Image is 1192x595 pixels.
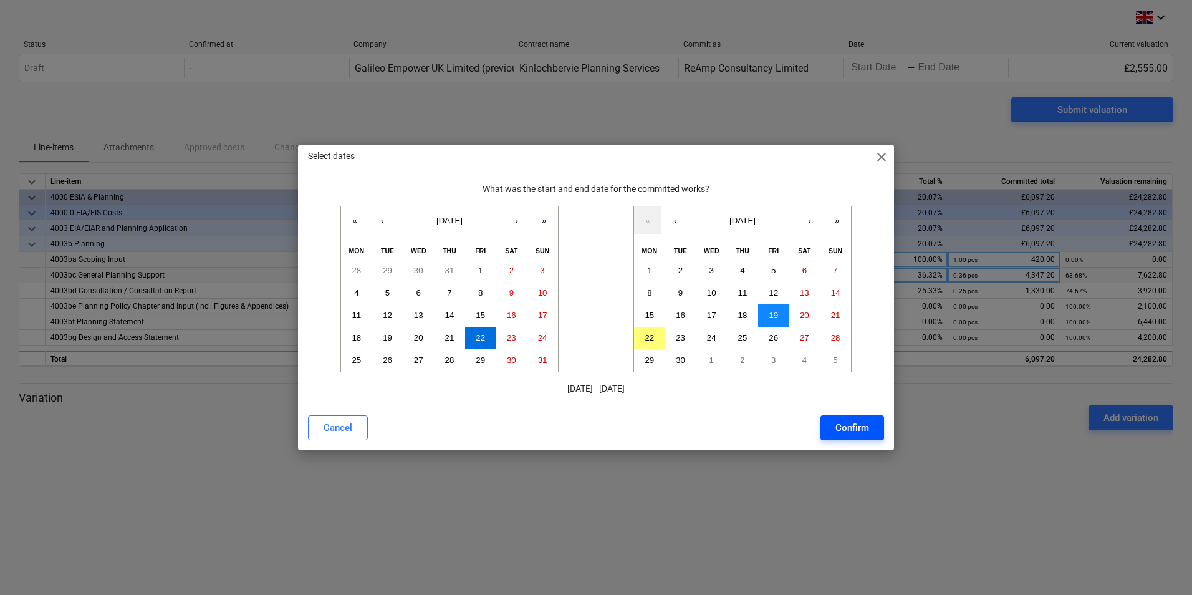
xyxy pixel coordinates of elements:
abbr: August 15, 2025 [476,311,485,320]
abbr: August 17, 2025 [538,311,547,320]
abbr: Wednesday [411,247,426,254]
abbr: August 3, 2025 [540,266,544,275]
button: August 27, 2025 [403,349,434,372]
abbr: September 13, 2025 [800,288,809,297]
abbr: September 11, 2025 [738,288,747,297]
abbr: Friday [768,247,779,254]
abbr: Thursday [736,247,749,254]
button: October 4, 2025 [789,349,820,372]
p: [DATE] - [DATE] [308,382,884,395]
button: August 3, 2025 [527,259,558,282]
button: September 8, 2025 [634,282,665,304]
button: August 1, 2025 [465,259,496,282]
abbr: Sunday [829,247,842,254]
abbr: September 28, 2025 [831,333,840,342]
button: August 4, 2025 [341,282,372,304]
button: September 9, 2025 [665,282,696,304]
button: October 2, 2025 [727,349,758,372]
button: « [634,206,661,234]
button: September 19, 2025 [758,304,789,327]
button: September 24, 2025 [696,327,727,349]
abbr: August 29, 2025 [476,356,485,365]
button: « [341,206,368,234]
abbr: August 5, 2025 [385,288,390,297]
button: August 13, 2025 [403,304,434,327]
abbr: August 28, 2025 [445,356,454,365]
abbr: Monday [642,247,658,254]
button: September 1, 2025 [634,259,665,282]
abbr: July 30, 2025 [414,266,423,275]
span: [DATE] [436,216,463,225]
button: October 1, 2025 [696,349,727,372]
abbr: August 31, 2025 [538,356,547,365]
span: close [874,150,889,165]
abbr: September 1, 2025 [647,266,651,275]
abbr: August 7, 2025 [447,288,451,297]
abbr: August 16, 2025 [507,311,516,320]
button: September 30, 2025 [665,349,696,372]
button: [DATE] [396,206,503,234]
abbr: September 7, 2025 [833,266,837,275]
button: September 5, 2025 [758,259,789,282]
abbr: Sunday [536,247,549,254]
button: September 7, 2025 [820,259,851,282]
button: › [796,206,824,234]
abbr: September 2, 2025 [678,266,683,275]
abbr: Monday [349,247,365,254]
button: August 6, 2025 [403,282,434,304]
button: August 18, 2025 [341,327,372,349]
button: September 18, 2025 [727,304,758,327]
abbr: August 24, 2025 [538,333,547,342]
button: September 10, 2025 [696,282,727,304]
abbr: September 18, 2025 [738,311,747,320]
button: August 21, 2025 [434,327,465,349]
abbr: September 23, 2025 [676,333,685,342]
button: August 25, 2025 [341,349,372,372]
button: August 20, 2025 [403,327,434,349]
abbr: August 2, 2025 [509,266,514,275]
abbr: September 16, 2025 [676,311,685,320]
abbr: Tuesday [381,247,394,254]
abbr: September 22, 2025 [645,333,654,342]
abbr: August 25, 2025 [352,356,361,365]
button: September 3, 2025 [696,259,727,282]
button: ‹ [661,206,689,234]
abbr: August 9, 2025 [509,288,514,297]
abbr: July 28, 2025 [352,266,361,275]
abbr: October 1, 2025 [709,356,714,365]
button: August 12, 2025 [372,304,403,327]
abbr: September 8, 2025 [647,288,651,297]
button: August 5, 2025 [372,282,403,304]
abbr: August 11, 2025 [352,311,361,320]
abbr: September 3, 2025 [709,266,714,275]
button: September 6, 2025 [789,259,820,282]
button: August 11, 2025 [341,304,372,327]
abbr: September 29, 2025 [645,356,654,365]
p: Select dates [308,150,355,163]
abbr: Saturday [505,247,517,254]
button: July 29, 2025 [372,259,403,282]
abbr: August 21, 2025 [445,333,454,342]
abbr: October 5, 2025 [833,356,837,365]
abbr: August 18, 2025 [352,333,361,342]
abbr: August 4, 2025 [354,288,358,297]
abbr: September 24, 2025 [707,333,716,342]
abbr: September 19, 2025 [769,311,778,320]
button: September 27, 2025 [789,327,820,349]
abbr: Friday [475,247,486,254]
abbr: September 21, 2025 [831,311,840,320]
abbr: September 12, 2025 [769,288,778,297]
abbr: September 17, 2025 [707,311,716,320]
button: September 11, 2025 [727,282,758,304]
button: September 23, 2025 [665,327,696,349]
button: August 7, 2025 [434,282,465,304]
div: Confirm [835,420,869,436]
abbr: August 30, 2025 [507,356,516,365]
button: August 2, 2025 [496,259,527,282]
button: Cancel [308,415,368,440]
abbr: August 27, 2025 [414,356,423,365]
button: September 20, 2025 [789,304,820,327]
abbr: September 9, 2025 [678,288,683,297]
abbr: September 10, 2025 [707,288,716,297]
button: August 16, 2025 [496,304,527,327]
